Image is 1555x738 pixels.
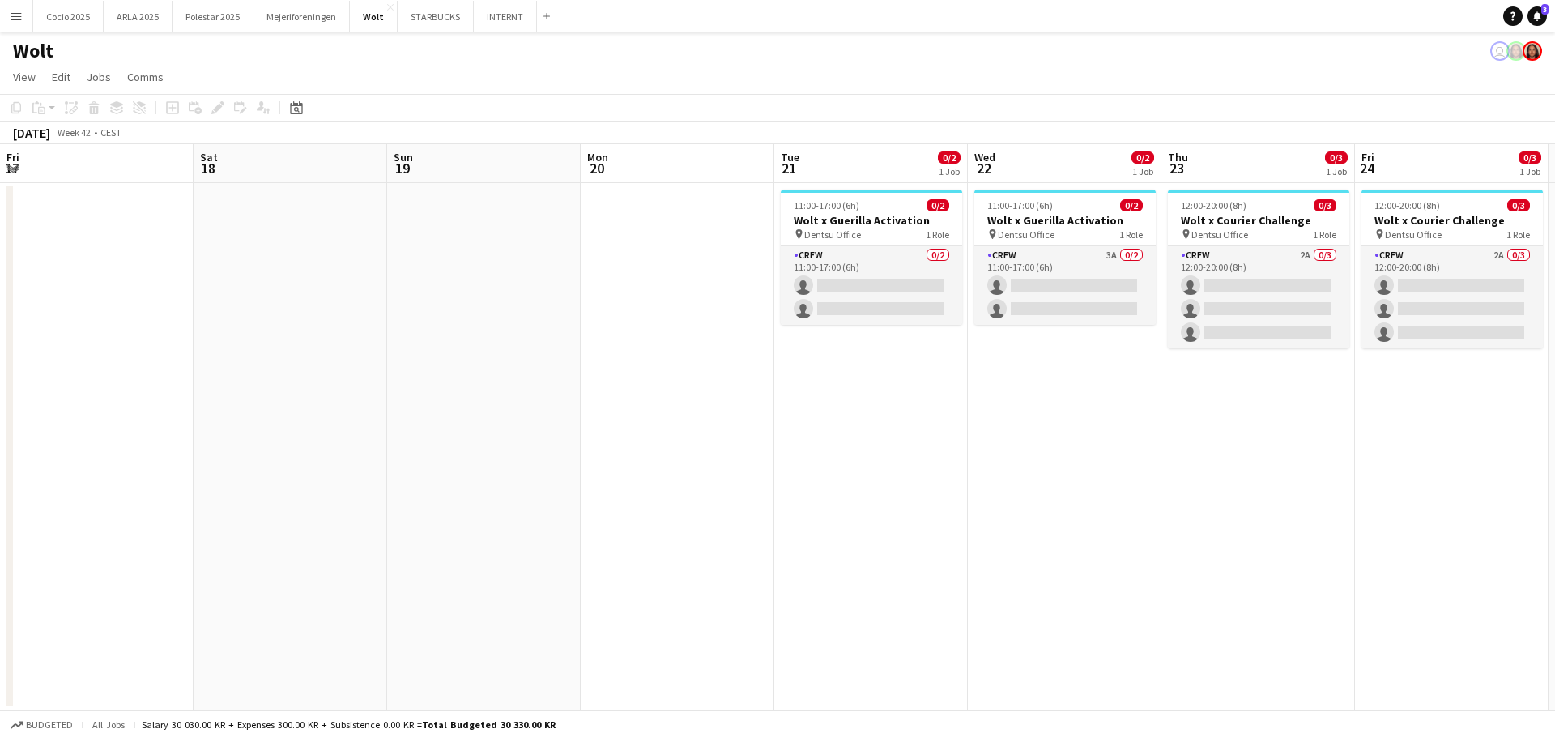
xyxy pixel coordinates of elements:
h3: Wolt x Courier Challenge [1168,213,1349,228]
span: View [13,70,36,84]
a: 3 [1527,6,1547,26]
app-user-avatar: Kasandra Ghantous [1523,41,1542,61]
span: 0/3 [1325,151,1348,164]
span: Sat [200,150,218,164]
span: Mon [587,150,608,164]
span: 0/2 [1131,151,1154,164]
span: 0/3 [1314,199,1336,211]
span: Dentsu Office [998,228,1054,241]
span: Dentsu Office [1191,228,1248,241]
button: Budgeted [8,716,75,734]
span: Wed [974,150,995,164]
span: Tue [781,150,799,164]
h1: Wolt [13,39,53,63]
span: Dentsu Office [804,228,861,241]
span: 1 Role [1506,228,1530,241]
span: 18 [198,159,218,177]
span: 0/3 [1507,199,1530,211]
button: INTERNT [474,1,537,32]
span: Week 42 [53,126,94,139]
span: 0/2 [938,151,961,164]
span: 0/3 [1519,151,1541,164]
a: Jobs [80,66,117,87]
button: Polestar 2025 [173,1,253,32]
span: Dentsu Office [1385,228,1442,241]
app-user-avatar: Kasandra Ghantous [1506,41,1526,61]
app-card-role: Crew2A0/312:00-20:00 (8h) [1361,246,1543,348]
app-card-role: Crew3A0/211:00-17:00 (6h) [974,246,1156,325]
span: Edit [52,70,70,84]
a: View [6,66,42,87]
app-card-role: Crew2A0/312:00-20:00 (8h) [1168,246,1349,348]
button: Mejeriforeningen [253,1,350,32]
button: Cocio 2025 [33,1,104,32]
h3: Wolt x Guerilla Activation [781,213,962,228]
span: 24 [1359,159,1374,177]
div: [DATE] [13,125,50,141]
span: 19 [391,159,413,177]
span: Sun [394,150,413,164]
span: 22 [972,159,995,177]
div: 1 Job [1326,165,1347,177]
app-job-card: 12:00-20:00 (8h)0/3Wolt x Courier Challenge Dentsu Office1 RoleCrew2A0/312:00-20:00 (8h) [1168,190,1349,348]
span: 12:00-20:00 (8h) [1374,199,1440,211]
div: CEST [100,126,121,139]
app-job-card: 11:00-17:00 (6h)0/2Wolt x Guerilla Activation Dentsu Office1 RoleCrew3A0/211:00-17:00 (6h) [974,190,1156,325]
a: Edit [45,66,77,87]
h3: Wolt x Guerilla Activation [974,213,1156,228]
span: Fri [6,150,19,164]
span: 0/2 [927,199,949,211]
span: 11:00-17:00 (6h) [794,199,859,211]
span: 21 [778,159,799,177]
span: Thu [1168,150,1188,164]
app-job-card: 12:00-20:00 (8h)0/3Wolt x Courier Challenge Dentsu Office1 RoleCrew2A0/312:00-20:00 (8h) [1361,190,1543,348]
span: 1 Role [1119,228,1143,241]
button: ARLA 2025 [104,1,173,32]
span: 12:00-20:00 (8h) [1181,199,1246,211]
span: 17 [4,159,19,177]
div: 1 Job [939,165,960,177]
span: 20 [585,159,608,177]
span: Jobs [87,70,111,84]
span: Comms [127,70,164,84]
app-card-role: Crew0/211:00-17:00 (6h) [781,246,962,325]
span: 1 Role [926,228,949,241]
app-job-card: 11:00-17:00 (6h)0/2Wolt x Guerilla Activation Dentsu Office1 RoleCrew0/211:00-17:00 (6h) [781,190,962,325]
div: 1 Job [1519,165,1540,177]
span: 23 [1165,159,1188,177]
button: STARBUCKS [398,1,474,32]
button: Wolt [350,1,398,32]
a: Comms [121,66,170,87]
span: Fri [1361,150,1374,164]
app-user-avatar: Tatianna Tobiassen [1490,41,1510,61]
span: 3 [1541,4,1549,15]
h3: Wolt x Courier Challenge [1361,213,1543,228]
span: 1 Role [1313,228,1336,241]
div: Salary 30 030.00 KR + Expenses 300.00 KR + Subsistence 0.00 KR = [142,719,556,731]
span: All jobs [89,719,128,731]
span: 0/2 [1120,199,1143,211]
div: 1 Job [1132,165,1153,177]
span: 11:00-17:00 (6h) [987,199,1053,211]
span: Total Budgeted 30 330.00 KR [422,719,556,731]
span: Budgeted [26,719,73,731]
